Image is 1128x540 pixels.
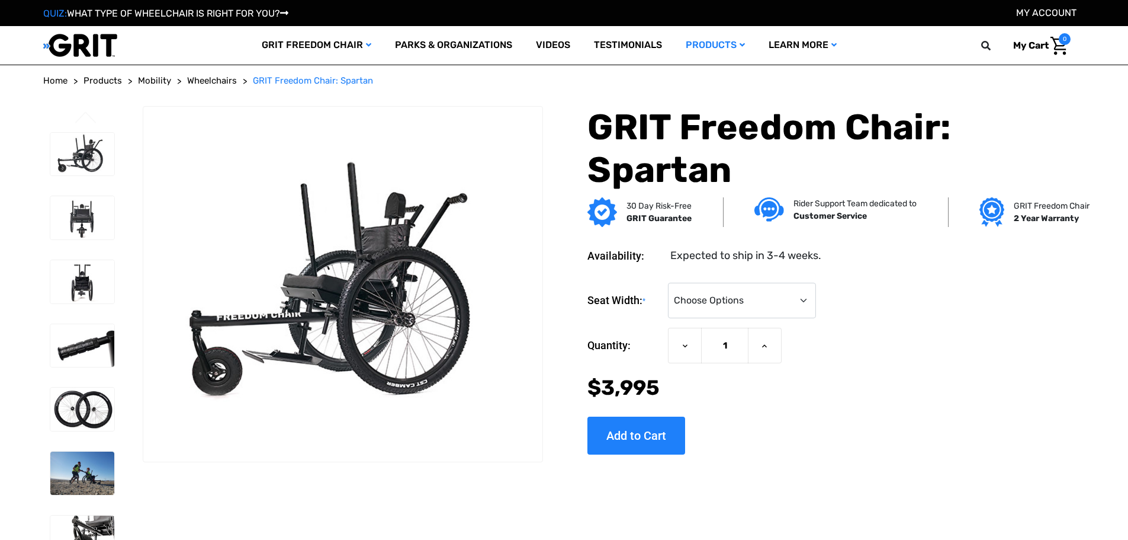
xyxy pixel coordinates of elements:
[793,211,867,221] strong: Customer Service
[1013,40,1049,51] span: My Cart
[757,26,849,65] a: Learn More
[1014,213,1079,223] strong: 2 Year Warranty
[979,197,1004,227] img: Grit freedom
[50,324,115,368] img: GRIT Freedom Chair: Spartan
[50,196,115,239] img: GRIT Freedom Chair: Spartan
[1059,33,1071,45] span: 0
[83,75,122,86] span: Products
[50,452,115,495] img: GRIT Freedom Chair: Spartan
[187,74,237,88] a: Wheelchairs
[50,260,115,303] img: GRIT Freedom Chair: Spartan
[143,151,542,417] img: GRIT Freedom Chair: Spartan
[73,111,98,126] button: Go to slide 4 of 4
[43,8,67,19] span: QUIZ:
[626,213,692,223] strong: GRIT Guarantee
[524,26,582,65] a: Videos
[1014,200,1090,212] p: GRIT Freedom Chair
[138,74,171,88] a: Mobility
[43,33,117,57] img: GRIT All-Terrain Wheelchair and Mobility Equipment
[754,197,784,222] img: Customer service
[793,197,917,210] p: Rider Support Team dedicated to
[587,375,660,400] span: $3,995
[587,197,617,227] img: GRIT Guarantee
[43,74,1085,88] nav: Breadcrumb
[43,74,68,88] a: Home
[43,75,68,86] span: Home
[587,283,662,319] label: Seat Width:
[587,417,685,455] input: Add to Cart
[83,74,122,88] a: Products
[187,75,237,86] span: Wheelchairs
[43,8,288,19] a: QUIZ:WHAT TYPE OF WHEELCHAIR IS RIGHT FOR YOU?
[670,248,821,264] dd: Expected to ship in 3-4 weeks.
[1050,37,1068,55] img: Cart
[587,248,662,264] dt: Availability:
[50,388,115,431] img: GRIT Freedom Chair: Spartan
[253,75,373,86] span: GRIT Freedom Chair: Spartan
[50,133,115,176] img: GRIT Freedom Chair: Spartan
[674,26,757,65] a: Products
[138,75,171,86] span: Mobility
[582,26,674,65] a: Testimonials
[587,328,662,363] label: Quantity:
[986,33,1004,58] input: Search
[250,26,383,65] a: GRIT Freedom Chair
[383,26,524,65] a: Parks & Organizations
[626,200,692,212] p: 30 Day Risk-Free
[253,74,373,88] a: GRIT Freedom Chair: Spartan
[1016,7,1076,18] a: Account
[587,106,1085,191] h1: GRIT Freedom Chair: Spartan
[1004,33,1071,58] a: Cart with 0 items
